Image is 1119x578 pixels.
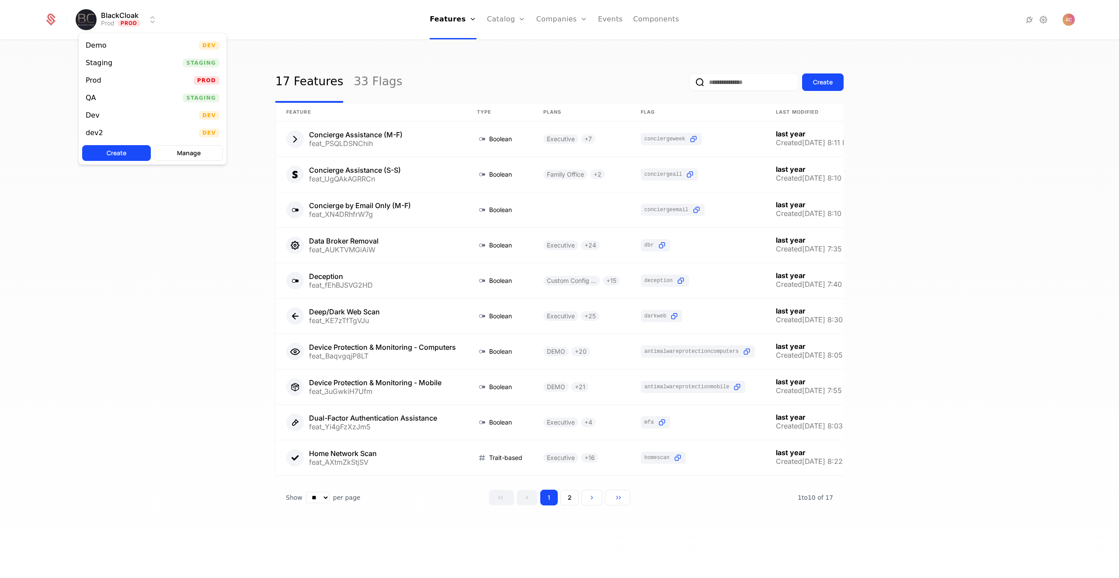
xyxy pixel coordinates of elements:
span: Dev [199,129,219,137]
div: Demo [86,42,107,49]
span: Staging [183,59,219,67]
span: Dev [199,111,219,120]
div: Select environment [78,33,227,165]
div: Dev [86,112,100,119]
div: QA [86,94,96,101]
button: Manage [154,145,223,161]
span: Staging [183,94,219,102]
div: Staging [86,59,112,66]
div: Prod [86,77,101,84]
span: Prod [194,76,219,85]
button: Create [82,145,151,161]
div: dev2 [86,129,103,136]
span: Dev [199,41,219,50]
